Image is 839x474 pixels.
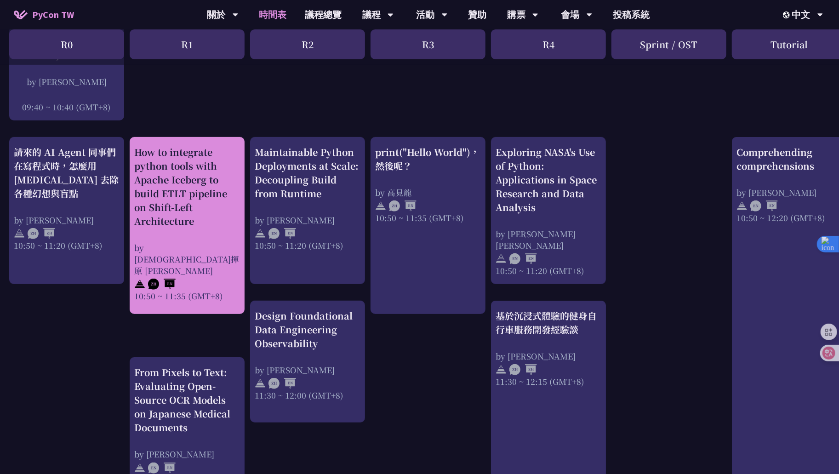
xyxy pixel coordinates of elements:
[783,11,792,18] img: Locale Icon
[509,364,537,375] img: ZHZH.38617ef.svg
[5,3,83,26] a: PyCon TW
[134,463,145,474] img: svg+xml;base64,PHN2ZyB4bWxucz0iaHR0cDovL3d3dy53My5vcmcvMjAwMC9zdmciIHdpZHRoPSIyNCIgaGVpZ2h0PSIyNC...
[255,145,360,200] div: Maintainable Python Deployments at Scale: Decoupling Build from Runtime
[509,253,537,264] img: ENEN.5a408d1.svg
[389,200,417,211] img: ZHEN.371966e.svg
[268,228,296,239] img: ENEN.5a408d1.svg
[736,200,748,211] img: svg+xml;base64,PHN2ZyB4bWxucz0iaHR0cDovL3d3dy53My5vcmcvMjAwMC9zdmciIHdpZHRoPSIyNCIgaGVpZ2h0PSIyNC...
[134,365,240,434] div: From Pixels to Text: Evaluating Open-Source OCR Models on Japanese Medical Documents
[14,228,25,239] img: svg+xml;base64,PHN2ZyB4bWxucz0iaHR0cDovL3d3dy53My5vcmcvMjAwMC9zdmciIHdpZHRoPSIyNCIgaGVpZ2h0PSIyNC...
[496,265,601,276] div: 10:50 ~ 11:20 (GMT+8)
[134,290,240,302] div: 10:50 ~ 11:35 (GMT+8)
[134,279,145,290] img: svg+xml;base64,PHN2ZyB4bWxucz0iaHR0cDovL3d3dy53My5vcmcvMjAwMC9zdmciIHdpZHRoPSIyNCIgaGVpZ2h0PSIyNC...
[375,200,386,211] img: svg+xml;base64,PHN2ZyB4bWxucz0iaHR0cDovL3d3dy53My5vcmcvMjAwMC9zdmciIHdpZHRoPSIyNCIgaGVpZ2h0PSIyNC...
[14,34,120,113] a: CPython Past, Current, and Future by [PERSON_NAME] 09:40 ~ 10:40 (GMT+8)
[496,228,601,251] div: by [PERSON_NAME] [PERSON_NAME]
[255,214,360,226] div: by [PERSON_NAME]
[14,76,120,87] div: by [PERSON_NAME]
[134,448,240,460] div: by [PERSON_NAME]
[134,145,240,228] div: How to integrate python tools with Apache Iceberg to build ETLT pipeline on Shift-Left Architecture
[496,253,507,264] img: svg+xml;base64,PHN2ZyB4bWxucz0iaHR0cDovL3d3dy53My5vcmcvMjAwMC9zdmciIHdpZHRoPSIyNCIgaGVpZ2h0PSIyNC...
[255,240,360,251] div: 10:50 ~ 11:20 (GMT+8)
[496,364,507,375] img: svg+xml;base64,PHN2ZyB4bWxucz0iaHR0cDovL3d3dy53My5vcmcvMjAwMC9zdmciIHdpZHRoPSIyNCIgaGVpZ2h0PSIyNC...
[9,29,124,59] div: R0
[496,350,601,362] div: by [PERSON_NAME]
[750,200,778,211] img: ENEN.5a408d1.svg
[375,145,481,306] a: print("Hello World")，然後呢？ by 高見龍 10:50 ~ 11:35 (GMT+8)
[14,101,120,113] div: 09:40 ~ 10:40 (GMT+8)
[375,145,481,173] div: print("Hello World")，然後呢？
[134,145,240,306] a: How to integrate python tools with Apache Iceberg to build ETLT pipeline on Shift-Left Architectu...
[130,29,245,59] div: R1
[250,29,365,59] div: R2
[496,145,601,214] div: Exploring NASA's Use of Python: Applications in Space Research and Data Analysis
[32,8,74,22] span: PyCon TW
[375,187,481,198] div: by 高見龍
[14,145,120,276] a: 請來的 AI Agent 同事們在寫程式時，怎麼用 [MEDICAL_DATA] 去除各種幻想與盲點 by [PERSON_NAME] 10:50 ~ 11:20 (GMT+8)
[496,376,601,387] div: 11:30 ~ 12:15 (GMT+8)
[14,10,28,19] img: Home icon of PyCon TW 2025
[134,242,240,276] div: by [DEMOGRAPHIC_DATA]揮原 [PERSON_NAME]
[255,309,360,415] a: Design Foundational Data Engineering Observability by [PERSON_NAME] 11:30 ~ 12:00 (GMT+8)
[371,29,485,59] div: R3
[268,378,296,389] img: ZHEN.371966e.svg
[496,309,601,337] div: 基於沉浸式體驗的健身自行車服務開發經驗談
[611,29,726,59] div: Sprint / OST
[14,145,120,200] div: 請來的 AI Agent 同事們在寫程式時，怎麼用 [MEDICAL_DATA] 去除各種幻想與盲點
[491,29,606,59] div: R4
[375,212,481,223] div: 10:50 ~ 11:35 (GMT+8)
[255,389,360,401] div: 11:30 ~ 12:00 (GMT+8)
[14,240,120,251] div: 10:50 ~ 11:20 (GMT+8)
[255,378,266,389] img: svg+xml;base64,PHN2ZyB4bWxucz0iaHR0cDovL3d3dy53My5vcmcvMjAwMC9zdmciIHdpZHRoPSIyNCIgaGVpZ2h0PSIyNC...
[148,463,176,474] img: ENEN.5a408d1.svg
[255,309,360,350] div: Design Foundational Data Engineering Observability
[255,145,360,276] a: Maintainable Python Deployments at Scale: Decoupling Build from Runtime by [PERSON_NAME] 10:50 ~ ...
[496,145,601,276] a: Exploring NASA's Use of Python: Applications in Space Research and Data Analysis by [PERSON_NAME]...
[28,228,55,239] img: ZHZH.38617ef.svg
[148,279,176,290] img: ZHEN.371966e.svg
[255,228,266,239] img: svg+xml;base64,PHN2ZyB4bWxucz0iaHR0cDovL3d3dy53My5vcmcvMjAwMC9zdmciIHdpZHRoPSIyNCIgaGVpZ2h0PSIyNC...
[14,214,120,226] div: by [PERSON_NAME]
[255,364,360,376] div: by [PERSON_NAME]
